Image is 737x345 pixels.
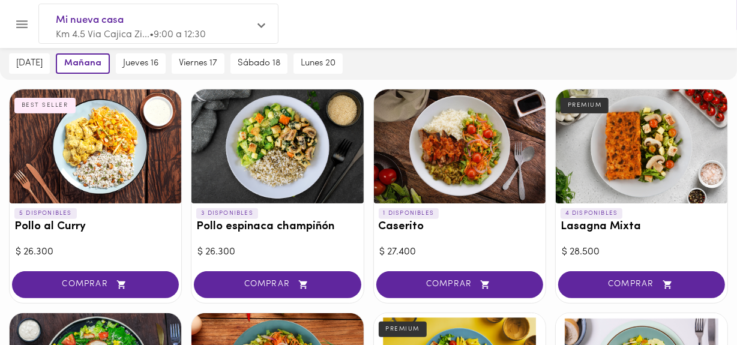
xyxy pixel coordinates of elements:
[379,208,439,219] p: 1 DISPONIBLES
[562,245,721,259] div: $ 28.500
[196,208,258,219] p: 3 DISPONIBLES
[172,53,224,74] button: viernes 17
[14,221,176,233] h3: Pollo al Curry
[56,30,206,40] span: Km 4.5 Via Cajica Zi... • 9:00 a 12:30
[16,245,175,259] div: $ 26.300
[556,89,727,203] div: Lasagna Mixta
[196,221,358,233] h3: Pollo espinaca champiñón
[12,271,179,298] button: COMPRAR
[379,322,427,337] div: PREMIUM
[209,280,346,290] span: COMPRAR
[573,280,710,290] span: COMPRAR
[14,98,76,113] div: BEST SELLER
[56,13,249,28] span: Mi nueva casa
[16,58,43,69] span: [DATE]
[10,89,181,203] div: Pollo al Curry
[379,221,541,233] h3: Caserito
[56,53,110,74] button: mañana
[191,89,363,203] div: Pollo espinaca champiñón
[561,98,609,113] div: PREMIUM
[293,53,343,74] button: lunes 20
[27,280,164,290] span: COMPRAR
[123,58,158,69] span: jueves 16
[7,10,37,39] button: Menu
[667,275,725,333] iframe: Messagebird Livechat Widget
[238,58,280,69] span: sábado 18
[230,53,287,74] button: sábado 18
[179,58,217,69] span: viernes 17
[194,271,361,298] button: COMPRAR
[380,245,540,259] div: $ 27.400
[561,208,623,219] p: 4 DISPONIBLES
[116,53,166,74] button: jueves 16
[301,58,335,69] span: lunes 20
[376,271,543,298] button: COMPRAR
[391,280,528,290] span: COMPRAR
[14,208,77,219] p: 5 DISPONIBLES
[197,245,357,259] div: $ 26.300
[558,271,725,298] button: COMPRAR
[374,89,546,203] div: Caserito
[9,53,50,74] button: [DATE]
[561,221,723,233] h3: Lasagna Mixta
[64,58,101,69] span: mañana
